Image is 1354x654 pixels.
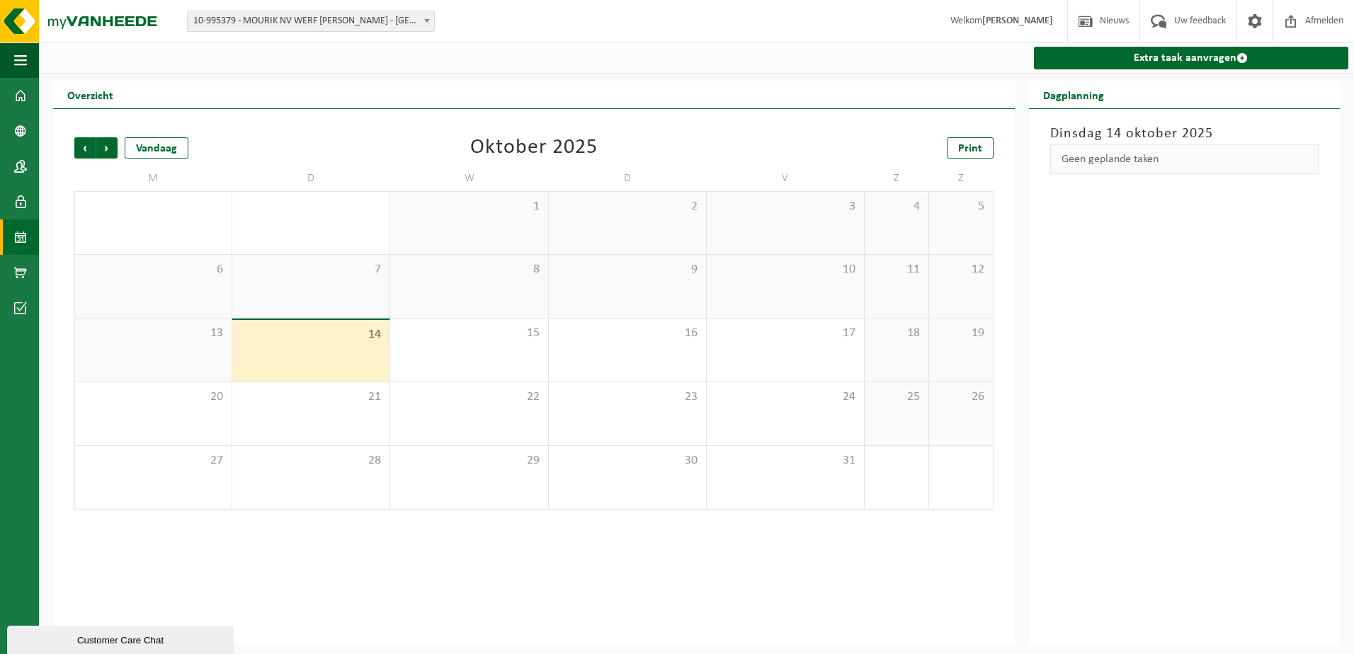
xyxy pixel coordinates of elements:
td: M [74,166,232,191]
strong: [PERSON_NAME] [982,16,1053,26]
span: 30 [556,453,699,469]
span: 1 [397,199,540,214]
div: Geen geplande taken [1050,144,1319,174]
span: Vorige [74,137,96,159]
span: 24 [714,389,857,405]
td: Z [929,166,994,191]
div: Oktober 2025 [470,137,598,159]
iframe: chat widget [7,623,237,654]
span: 11 [872,262,921,277]
span: 6 [82,262,224,277]
span: 17 [714,326,857,341]
span: 10 [714,262,857,277]
span: 22 [397,389,540,405]
span: 16 [556,326,699,341]
span: 15 [397,326,540,341]
span: 3 [714,199,857,214]
span: 2 [556,199,699,214]
span: 21 [239,389,382,405]
span: 9 [556,262,699,277]
span: 31 [714,453,857,469]
span: 27 [82,453,224,469]
td: D [232,166,390,191]
span: 13 [82,326,224,341]
span: 26 [936,389,986,405]
a: Print [947,137,994,159]
span: 28 [239,453,382,469]
span: 5 [936,199,986,214]
span: 19 [936,326,986,341]
span: 7 [239,262,382,277]
span: 4 [872,199,921,214]
td: V [707,166,865,191]
span: 8 [397,262,540,277]
h2: Dagplanning [1029,81,1118,108]
span: 29 [397,453,540,469]
h3: Dinsdag 14 oktober 2025 [1050,123,1319,144]
span: 18 [872,326,921,341]
td: W [390,166,548,191]
a: Extra taak aanvragen [1034,47,1348,69]
span: Volgende [96,137,118,159]
span: 12 [936,262,986,277]
span: 23 [556,389,699,405]
span: 10-995379 - MOURIK NV WERF ELIA LOKEREN - LOKEREN [188,11,434,31]
span: 14 [239,327,382,343]
span: 20 [82,389,224,405]
h2: Overzicht [53,81,127,108]
span: 10-995379 - MOURIK NV WERF ELIA LOKEREN - LOKEREN [187,11,435,32]
div: Vandaag [125,137,188,159]
td: D [549,166,707,191]
span: 25 [872,389,921,405]
td: Z [865,166,929,191]
span: Print [958,143,982,154]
